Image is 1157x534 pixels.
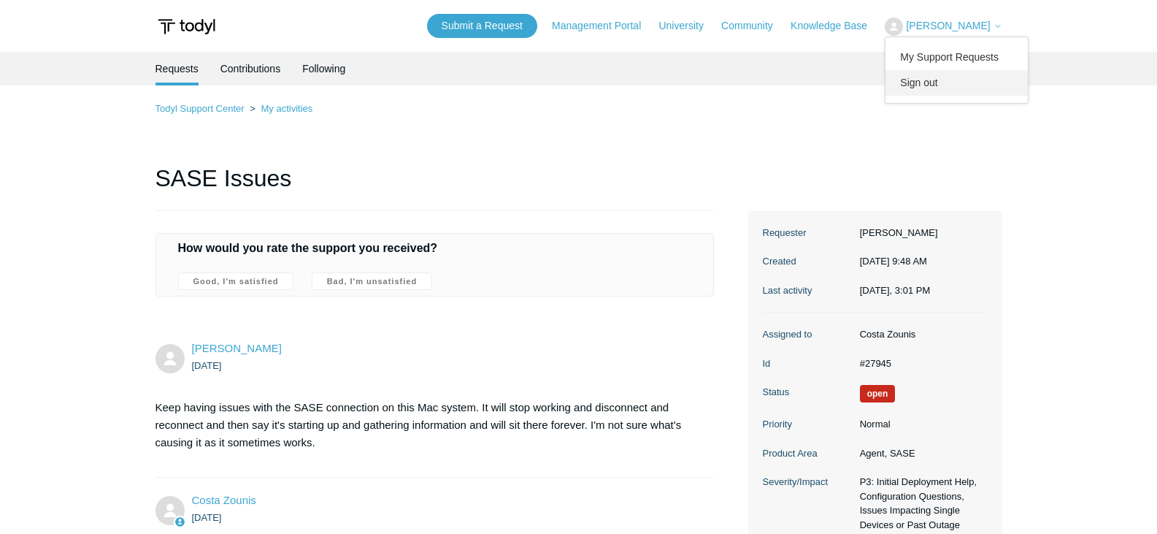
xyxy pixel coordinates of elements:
dt: Id [763,356,853,371]
time: 09/05/2025, 10:19 [192,512,222,523]
label: Bad, I'm unsatisfied [312,272,432,290]
a: Knowledge Base [791,18,882,34]
li: Todyl Support Center [155,103,247,114]
li: Requests [155,52,199,85]
li: My activities [247,103,312,114]
a: [PERSON_NAME] [192,342,282,354]
button: [PERSON_NAME] [885,18,1002,36]
span: [PERSON_NAME] [906,20,990,31]
dd: #27945 [853,356,988,371]
a: Todyl Support Center [155,103,245,114]
a: Submit a Request [427,14,537,38]
a: University [658,18,718,34]
a: Following [302,52,345,85]
img: Todyl Support Center Help Center home page [155,13,218,40]
dd: Costa Zounis [853,327,988,342]
a: Sign out [885,70,1028,96]
dd: [PERSON_NAME] [853,226,988,240]
dd: Agent, SASE [853,446,988,461]
dt: Product Area [763,446,853,461]
label: Good, I'm satisfied [178,272,294,290]
dt: Severity/Impact [763,475,853,489]
time: 09/05/2025, 09:48 [860,256,927,267]
a: My activities [261,103,312,114]
span: We are working on a response for you [860,385,896,403]
dd: Normal [853,417,988,432]
time: 09/05/2025, 09:48 [192,360,222,371]
a: Management Portal [552,18,656,34]
dt: Requester [763,226,853,240]
span: Josh Staton [192,342,282,354]
h4: How would you rate the support you received? [178,240,692,257]
a: Community [721,18,788,34]
dt: Status [763,385,853,400]
a: Contributions [220,52,281,85]
h1: SASE Issues [155,161,715,211]
p: Keep having issues with the SASE connection on this Mac system. It will stop working and disconne... [155,399,700,451]
dt: Last activity [763,283,853,298]
a: Costa Zounis [192,494,256,506]
dt: Priority [763,417,853,432]
time: 09/30/2025, 15:01 [860,285,931,296]
dt: Assigned to [763,327,853,342]
a: My Support Requests [885,45,1028,70]
dt: Created [763,254,853,269]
